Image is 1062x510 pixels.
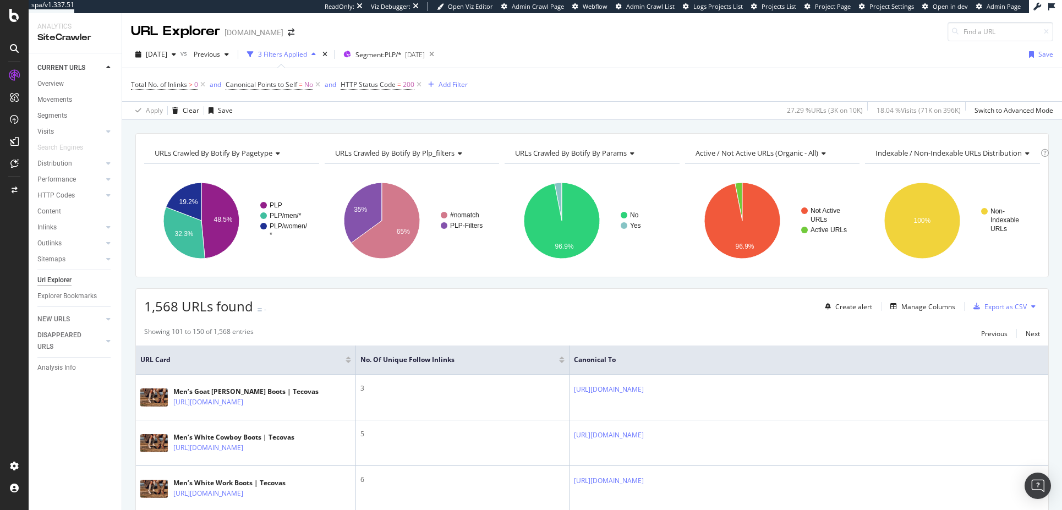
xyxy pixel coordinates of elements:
[325,2,354,11] div: ReadOnly:
[448,2,493,10] span: Open Viz Editor
[189,50,220,59] span: Previous
[339,46,425,63] button: Segment:PLP/*[DATE]
[914,217,931,224] text: 100%
[37,222,57,233] div: Inlinks
[990,216,1019,224] text: Indexable
[683,2,743,11] a: Logs Projects List
[513,144,670,162] h4: URLs Crawled By Botify By params
[811,216,827,223] text: URLs
[751,2,796,11] a: Projects List
[173,387,319,397] div: Men’s Goat [PERSON_NAME] Boots | Tecovas
[189,80,193,89] span: >
[183,106,199,115] div: Clear
[975,106,1053,115] div: Switch to Advanced Mode
[37,142,94,153] a: Search Engines
[630,222,641,229] text: Yes
[131,102,163,119] button: Apply
[512,2,564,10] span: Admin Crawl Page
[140,355,343,365] span: URL Card
[173,488,243,499] a: [URL][DOMAIN_NAME]
[505,173,678,268] svg: A chart.
[37,174,76,185] div: Performance
[396,228,409,235] text: 65%
[405,50,425,59] div: [DATE]
[144,327,254,340] div: Showing 101 to 150 of 1,568 entries
[970,102,1053,119] button: Switch to Advanced Mode
[735,243,754,250] text: 96.9%
[37,290,114,302] a: Explorer Bookmarks
[173,432,294,442] div: Men’s White Cowboy Boots | Tecovas
[304,77,313,92] span: No
[37,238,103,249] a: Outlinks
[811,226,847,234] text: Active URLs
[360,383,565,393] div: 3
[865,173,1038,268] svg: A chart.
[37,330,93,353] div: DISAPPEARED URLS
[146,106,163,115] div: Apply
[210,80,221,89] div: and
[403,77,414,92] span: 200
[37,190,75,201] div: HTTP Codes
[264,305,266,314] div: -
[37,174,103,185] a: Performance
[875,148,1022,158] span: Indexable / Non-Indexable URLs distribution
[990,207,1005,215] text: Non-
[572,2,607,11] a: Webflow
[325,173,498,268] svg: A chart.
[37,110,114,122] a: Segments
[1026,327,1040,340] button: Next
[37,31,113,44] div: SiteCrawler
[990,225,1007,233] text: URLs
[37,94,72,106] div: Movements
[37,78,64,90] div: Overview
[693,2,743,10] span: Logs Projects List
[299,80,303,89] span: =
[815,2,851,10] span: Project Page
[333,144,490,162] h4: URLs Crawled By Botify By plp_filters
[210,79,221,90] button: and
[155,148,272,158] span: URLs Crawled By Botify By pagetype
[583,2,607,10] span: Webflow
[173,442,243,453] a: [URL][DOMAIN_NAME]
[811,207,840,215] text: Not Active
[354,206,367,213] text: 35%
[180,48,189,58] span: vs
[37,222,103,233] a: Inlinks
[873,144,1038,162] h4: Indexable / Non-Indexable URLs Distribution
[144,297,253,315] span: 1,568 URLs found
[574,430,644,441] a: [URL][DOMAIN_NAME]
[804,2,851,11] a: Project Page
[437,2,493,11] a: Open Viz Editor
[226,80,297,89] span: Canonical Points to Self
[37,206,114,217] a: Content
[37,238,62,249] div: Outlinks
[144,173,317,268] svg: A chart.
[37,62,85,74] div: CURRENT URLS
[168,102,199,119] button: Clear
[194,77,198,92] span: 0
[37,158,72,169] div: Distribution
[140,480,168,498] img: main image
[515,148,627,158] span: URLs Crawled By Botify By params
[37,362,76,374] div: Analysis Info
[696,148,818,158] span: Active / Not Active URLs (organic - all)
[450,222,483,229] text: PLP-Filters
[131,80,187,89] span: Total No. of Inlinks
[355,50,402,59] span: Segment: PLP/*
[901,302,955,311] div: Manage Columns
[574,475,644,486] a: [URL][DOMAIN_NAME]
[981,327,1008,340] button: Previous
[922,2,968,11] a: Open in dev
[37,190,103,201] a: HTTP Codes
[984,302,1027,311] div: Export as CSV
[574,384,644,395] a: [URL][DOMAIN_NAME]
[877,106,961,115] div: 18.04 % Visits ( 71K on 396K )
[626,2,675,10] span: Admin Crawl List
[37,254,103,265] a: Sitemaps
[37,94,114,106] a: Movements
[1026,329,1040,338] div: Next
[859,2,914,11] a: Project Settings
[360,355,543,365] span: No. of Unique Follow Inlinks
